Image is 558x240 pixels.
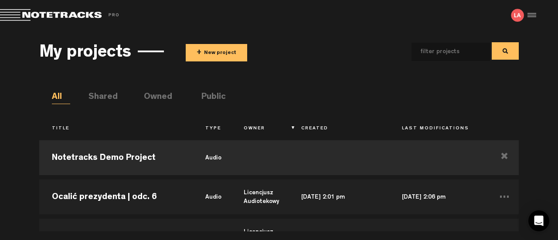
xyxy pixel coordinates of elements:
span: + [197,48,201,58]
th: Created [289,122,389,136]
th: Title [39,122,193,136]
td: audio [193,177,231,216]
li: Public [201,91,220,104]
li: Owned [144,91,162,104]
td: [DATE] 2:06 pm [389,177,490,216]
td: ... [490,177,519,216]
th: Owner [231,122,289,136]
button: +New project [186,44,247,61]
td: Ocalić prezydenta | odc. 6 [39,177,193,216]
td: [DATE] 2:01 pm [289,177,389,216]
img: letters [511,9,524,22]
li: Shared [88,91,107,104]
td: Notetracks Demo Project [39,138,193,177]
div: Open Intercom Messenger [528,210,549,231]
td: Licencjusz Audiotekowy [231,177,289,216]
td: audio [193,138,231,177]
th: Type [193,122,231,136]
input: filter projects [412,43,476,61]
li: All [52,91,70,104]
h3: My projects [39,44,131,63]
th: Last Modifications [389,122,490,136]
